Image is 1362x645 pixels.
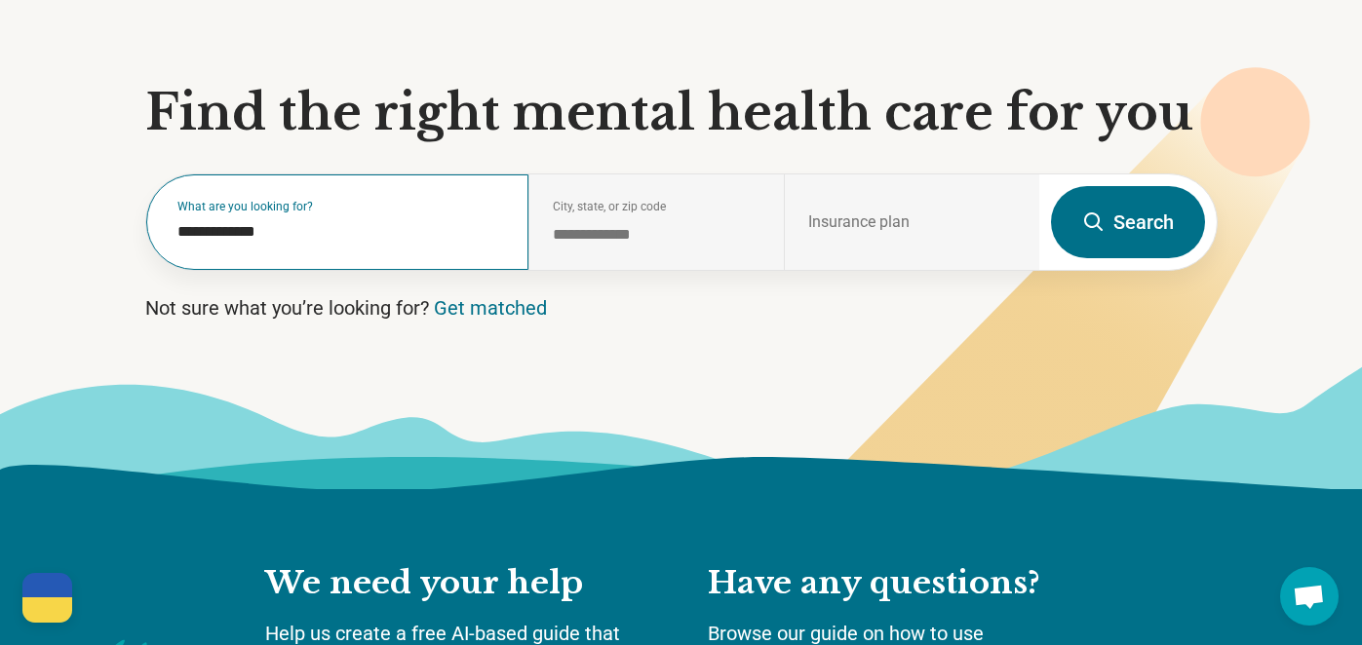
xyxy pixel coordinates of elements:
p: Not sure what you’re looking for? [145,294,1218,322]
a: Open chat [1280,567,1339,626]
h2: We need your help [265,563,669,604]
button: Search [1051,186,1205,258]
h1: Find the right mental health care for you [145,84,1218,142]
a: Get matched [434,296,547,320]
label: What are you looking for? [177,201,506,212]
h2: Have any questions? [708,563,1098,604]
